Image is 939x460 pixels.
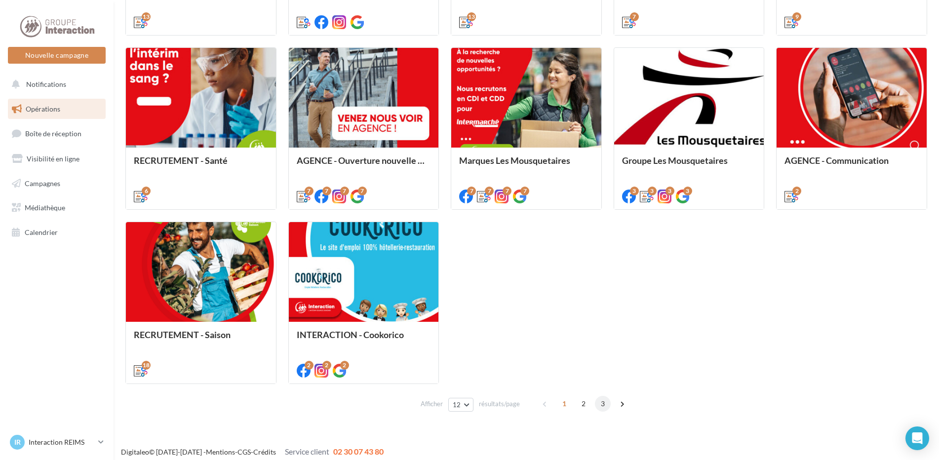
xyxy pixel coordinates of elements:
a: IR Interaction REIMS [8,433,106,452]
span: Boîte de réception [25,129,81,138]
div: Open Intercom Messenger [905,426,929,450]
span: Notifications [26,80,66,88]
div: 13 [142,12,151,21]
div: 3 [665,187,674,195]
div: AGENCE - Communication [784,155,919,175]
div: 7 [467,187,476,195]
div: 7 [358,187,367,195]
div: 7 [503,187,511,195]
span: 3 [595,396,611,412]
span: résultats/page [479,399,520,409]
span: 2 [576,396,591,412]
span: Médiathèque [25,203,65,212]
p: Interaction REIMS [29,437,94,447]
a: Calendrier [6,222,108,243]
div: 7 [485,187,494,195]
div: 7 [340,187,349,195]
span: Opérations [26,105,60,113]
span: Afficher [421,399,443,409]
a: Crédits [253,448,276,456]
div: 3 [630,187,639,195]
a: CGS [237,448,251,456]
div: RECRUTEMENT - Saison [134,330,268,349]
div: 3 [683,187,692,195]
span: 1 [556,396,572,412]
div: 9 [792,12,801,21]
div: 3 [648,187,657,195]
div: 6 [142,187,151,195]
a: Digitaleo [121,448,149,456]
div: 2 [322,361,331,370]
div: Groupe Les Mousquetaires [622,155,756,175]
div: Marques Les Mousquetaires [459,155,593,175]
a: Opérations [6,99,108,119]
div: 7 [520,187,529,195]
div: AGENCE - Ouverture nouvelle agence [297,155,431,175]
div: 7 [322,187,331,195]
div: RECRUTEMENT - Santé [134,155,268,175]
a: Boîte de réception [6,123,108,144]
div: 2 [792,187,801,195]
button: 12 [448,398,473,412]
div: 2 [340,361,349,370]
a: Campagnes [6,173,108,194]
span: Campagnes [25,179,60,187]
span: © [DATE]-[DATE] - - - [121,448,384,456]
span: 12 [453,401,461,409]
span: IR [14,437,21,447]
span: Calendrier [25,228,58,236]
span: 02 30 07 43 80 [333,447,384,456]
div: 2 [305,361,313,370]
span: Visibilité en ligne [27,154,79,163]
button: Notifications [6,74,104,95]
div: 13 [467,12,476,21]
div: 7 [305,187,313,195]
a: Visibilité en ligne [6,149,108,169]
button: Nouvelle campagne [8,47,106,64]
div: 7 [630,12,639,21]
div: INTERACTION - Cookorico [297,330,431,349]
span: Service client [285,447,329,456]
a: Médiathèque [6,197,108,218]
a: Mentions [206,448,235,456]
div: 18 [142,361,151,370]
